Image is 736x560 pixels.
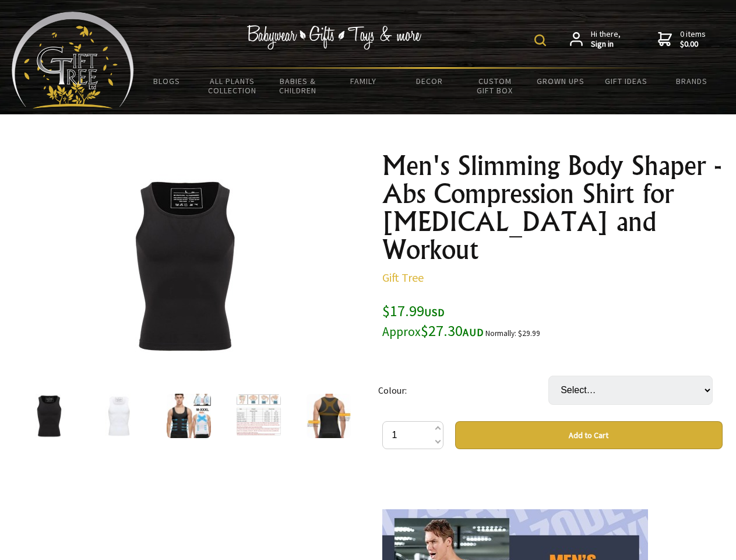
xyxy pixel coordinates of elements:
a: Decor [396,69,462,93]
img: Men's Slimming Body Shaper - Abs Compression Shirt for Gynecomastia and Workout [93,174,275,356]
img: Men's Slimming Body Shaper - Abs Compression Shirt for Gynecomastia and Workout [167,394,211,438]
a: All Plants Collection [200,69,266,103]
a: Grown Ups [527,69,593,93]
button: Add to Cart [455,421,723,449]
a: Gift Tree [382,270,424,285]
a: Babies & Children [265,69,331,103]
a: BLOGS [134,69,200,93]
img: Men's Slimming Body Shaper - Abs Compression Shirt for Gynecomastia and Workout [237,394,281,438]
small: Normally: $29.99 [485,328,540,338]
span: Hi there, [591,29,621,50]
h1: Men's Slimming Body Shaper - Abs Compression Shirt for [MEDICAL_DATA] and Workout [382,152,723,264]
a: 0 items$0.00 [658,29,706,50]
span: $17.99 $27.30 [382,301,484,340]
img: Babyware - Gifts - Toys and more... [12,12,134,108]
a: Family [331,69,397,93]
strong: $0.00 [680,39,706,50]
strong: Sign in [591,39,621,50]
a: Brands [659,69,725,93]
span: AUD [463,325,484,339]
a: Custom Gift Box [462,69,528,103]
span: USD [424,306,445,319]
img: Babywear - Gifts - Toys & more [247,25,422,50]
a: Hi there,Sign in [570,29,621,50]
span: 0 items [680,29,706,50]
img: Men's Slimming Body Shaper - Abs Compression Shirt for Gynecomastia and Workout [307,394,351,438]
small: Approx [382,324,421,339]
img: Men's Slimming Body Shaper - Abs Compression Shirt for Gynecomastia and Workout [27,394,71,438]
td: Colour: [378,359,548,421]
a: Gift Ideas [593,69,659,93]
img: product search [534,34,546,46]
img: Men's Slimming Body Shaper - Abs Compression Shirt for Gynecomastia and Workout [97,394,141,438]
